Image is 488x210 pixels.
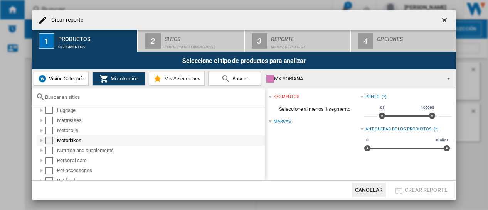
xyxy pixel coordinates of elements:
div: 1 [39,33,54,49]
span: 30 años [434,137,449,143]
div: Precio [365,94,380,100]
div: Opciones [377,33,453,41]
span: 0$ [379,105,386,111]
md-checkbox: Select [45,147,57,154]
md-checkbox: Select [45,137,57,144]
button: Cancelar [352,183,386,197]
div: 3 [252,33,267,49]
md-checkbox: Select [45,177,57,185]
md-checkbox: Select [45,157,57,164]
div: Motor oils [57,127,264,134]
span: Mi colección [109,76,138,81]
div: segmentos [274,94,299,100]
span: 10000$ [420,105,436,111]
div: 0 segmentos [58,41,134,49]
button: 2 Sitios Perfil predeterminado (1) [138,30,244,52]
button: 1 Productos 0 segmentos [32,30,138,52]
div: Luggage [57,107,264,114]
span: 0 [365,137,370,143]
div: 2 [145,33,161,49]
div: Seleccione el tipo de productos para analizar [32,52,456,69]
img: wiser-icon-blue.png [38,74,47,83]
div: Perfil predeterminado (1) [165,41,241,49]
div: Marcas [274,119,291,125]
button: Mi colección [92,72,145,86]
div: Nutrition and supplements [57,147,264,154]
md-checkbox: Select [45,107,57,114]
button: Buscar [208,72,261,86]
span: Buscar [231,76,248,81]
div: Pet accessories [57,167,264,174]
div: Motorbikes [57,137,264,144]
span: Seleccione al menos 1 segmento [269,102,360,117]
button: 3 Reporte Matriz de precios [245,30,351,52]
button: getI18NText('BUTTONS.CLOSE_DIALOG') [438,12,453,28]
span: Mis Selecciones [162,76,200,81]
ng-md-icon: getI18NText('BUTTONS.CLOSE_DIALOG') [441,16,450,25]
span: Crear reporte [405,187,448,193]
button: Crear reporte [392,183,450,197]
div: Antigüedad de los productos [365,126,432,132]
div: Productos [58,33,134,41]
div: MX SORIANA [266,73,440,84]
h4: Crear reporte [47,16,83,24]
div: Matriz de precios [271,41,347,49]
button: Visión Categoría [34,72,89,86]
span: Visión Categoría [47,76,84,81]
div: Mattresses [57,117,264,124]
div: Sitios [165,33,241,41]
md-checkbox: Select [45,127,57,134]
input: Buscar en sitios [45,94,261,100]
button: Mis Selecciones [149,72,205,86]
md-dialog: Crear reporte ... [32,10,456,200]
button: 4 Opciones [351,30,456,52]
md-checkbox: Select [45,117,57,124]
div: Reporte [271,33,347,41]
md-checkbox: Select [45,167,57,174]
div: 4 [358,33,373,49]
div: Pet food [57,177,264,185]
div: Personal care [57,157,264,164]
